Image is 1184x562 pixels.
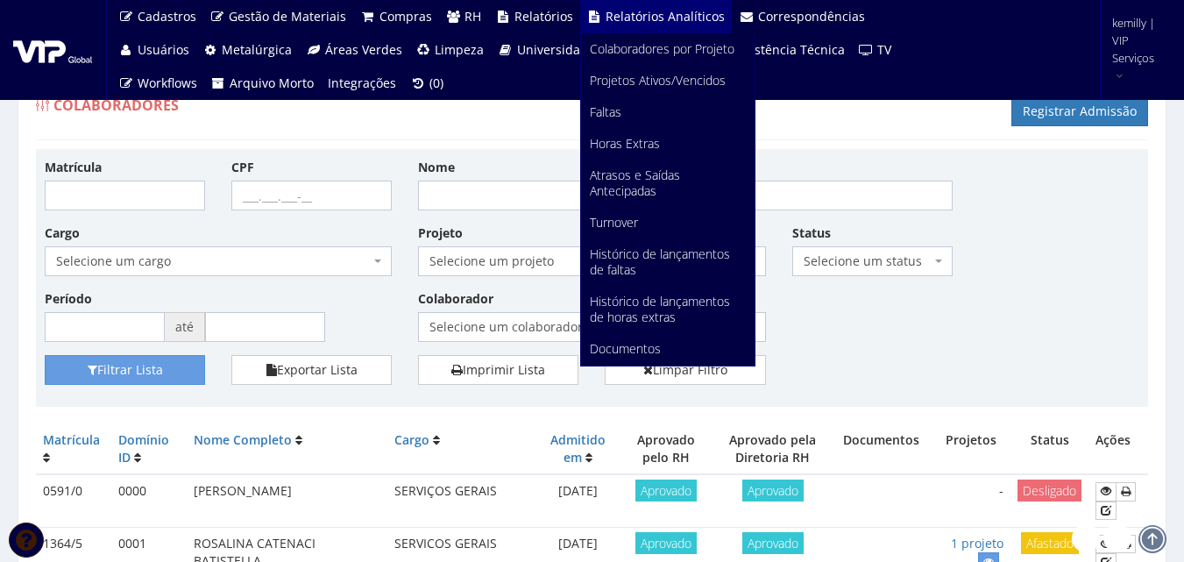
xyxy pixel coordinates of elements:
span: Histórico de lançamentos de horas extras [590,293,730,325]
a: Admitido em [550,431,606,466]
td: - [931,474,1010,527]
span: kemilly | VIP Serviços [1112,14,1161,67]
span: até [165,312,205,342]
label: Período [45,290,92,308]
a: Limpeza [409,33,492,67]
span: Arquivo Morto [230,75,314,91]
button: Exportar Lista [231,355,392,385]
span: Desligado [1017,480,1081,502]
span: Aprovado [635,480,697,502]
a: Metalúrgica [196,33,300,67]
td: [DATE] [536,474,619,527]
span: TV [877,41,891,58]
a: Horas Extras [581,128,755,160]
label: CPF [231,159,254,176]
span: Relatórios Analíticos [606,8,725,25]
span: RH [464,8,481,25]
a: Faltas [581,96,755,128]
img: logo [13,37,92,63]
td: [PERSON_NAME] [187,474,387,527]
span: Selecione um status [804,253,931,270]
span: Faltas [590,103,621,120]
a: Integrações [321,67,403,100]
a: Histórico de lançamentos de faltas [581,238,755,286]
a: Documentos [581,333,755,365]
td: 0000 [111,474,187,527]
a: TV [852,33,899,67]
label: Cargo [45,224,80,242]
span: Histórico de lançamentos de faltas [590,245,730,278]
th: Projetos [931,424,1010,474]
span: Universidade [517,41,595,58]
a: Domínio ID [118,431,169,466]
a: Áreas Verdes [299,33,409,67]
a: Matrícula [43,431,100,448]
label: Nome [418,159,455,176]
span: Selecione um projeto [418,246,765,276]
a: Assistência Técnica [705,33,852,67]
a: Registrar Admissão [1011,96,1148,126]
span: Afastado [1021,532,1079,554]
span: Áreas Verdes [325,41,402,58]
span: Limpeza [435,41,484,58]
a: Usuários [111,33,196,67]
span: Compras [379,8,432,25]
a: Cargo [394,431,429,448]
span: Selecione um status [792,246,953,276]
th: Ações [1088,424,1148,474]
span: Documentos [590,340,661,357]
th: Aprovado pela Diretoria RH [713,424,832,474]
span: Atrasos e Saídas Antecipadas [590,167,680,199]
span: Selecione um colaborador [418,312,765,342]
a: Turnover [581,207,755,238]
a: Limpar Filtro [605,355,765,385]
span: (0) [429,75,443,91]
span: Workflows [138,75,197,91]
td: 0591/0 [36,474,111,527]
span: Colaboradores [53,96,179,115]
input: ___.___.___-__ [231,181,392,210]
td: SERVIÇOS GERAIS [387,474,536,527]
span: Selecione um cargo [45,246,392,276]
span: Assistência Técnica [731,41,845,58]
span: Aprovado [742,480,804,502]
a: Projetos Ativos/Vencidos [581,65,755,96]
label: Projeto [418,224,463,242]
a: (0) [403,67,450,100]
a: Histórico de lançamentos de horas extras [581,286,755,333]
th: Aprovado pelo RH [619,424,713,474]
a: Nome Completo [194,431,292,448]
span: Usuários [138,41,189,58]
span: Projetos Ativos/Vencidos [590,72,726,89]
a: Colaboradores Desligados Geral [581,365,755,412]
span: Horas Extras [590,135,660,152]
label: Colaborador [418,290,493,308]
a: Atrasos e Saídas Antecipadas [581,160,755,207]
a: Workflows [111,67,204,100]
a: Arquivo Morto [204,67,322,100]
span: Selecione um colaborador [429,318,743,336]
a: Colaboradores por Projeto [581,33,755,65]
a: Imprimir Lista [418,355,578,385]
span: Selecione um projeto [429,253,743,270]
span: Relatórios [514,8,573,25]
span: Turnover [590,214,638,231]
span: Cadastros [138,8,196,25]
label: Status [792,224,831,242]
span: Correspondências [758,8,865,25]
a: Universidade [491,33,602,67]
span: Metalúrgica [222,41,292,58]
th: Documentos [832,424,931,474]
span: Selecione um cargo [56,253,370,270]
span: Aprovado [742,532,804,554]
a: 1 projeto [951,535,1003,551]
th: Status [1010,424,1088,474]
span: Integrações [328,75,396,91]
label: Matrícula [45,159,102,176]
span: Gestão de Materiais [229,8,346,25]
button: Filtrar Lista [45,355,205,385]
span: Aprovado [635,532,697,554]
span: Colaboradores por Projeto [590,40,734,57]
